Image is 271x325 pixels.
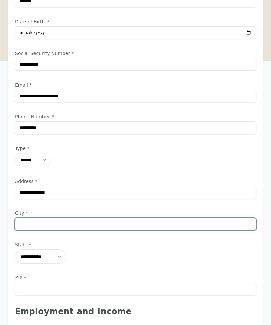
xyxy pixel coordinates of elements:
label: City * [15,210,256,216]
label: Address * [15,178,256,185]
label: State * [15,241,256,248]
label: Date of Birth * [15,18,256,25]
label: Social Security Number * [15,50,256,57]
label: Email * [15,82,256,88]
label: ZIP * [15,274,256,281]
div: Employment and Income [15,306,256,317]
label: Type * [15,145,256,152]
label: Phone Number * [15,113,256,120]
